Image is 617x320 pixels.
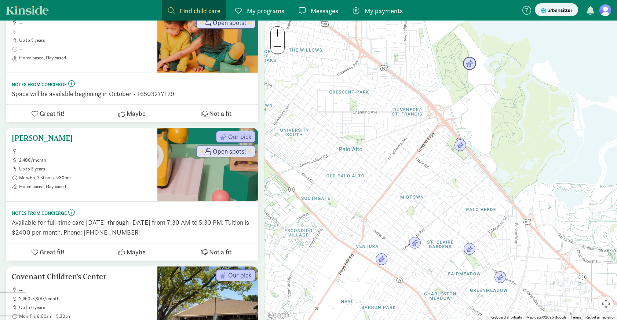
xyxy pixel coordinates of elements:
span: Not a fit [209,108,231,118]
a: Open this area in Google Maps (opens a new window) [266,310,291,320]
div: Click to see details [463,57,477,71]
span: Mon-Fri, 8:00am - 5:30pm [19,313,151,319]
span: up to 5 years [19,166,151,172]
span: -- [19,20,151,26]
span: My payments [365,6,403,16]
span: -- [19,148,151,154]
div: Click to see details [463,243,476,255]
a: Terms (opens in new tab) [571,315,581,319]
span: -- [19,287,151,293]
span: 2,400/month [19,157,151,163]
button: Maybe [90,105,174,122]
button: Not a fit [174,105,258,122]
span: Map data ©2025 Google [526,315,566,319]
span: Open spots! [213,19,246,26]
span: Not a fit [209,247,231,257]
button: Map camera controls [599,297,613,311]
span: Great fit! [40,247,65,257]
h5: Covenant Children's Center [12,272,151,281]
h5: [PERSON_NAME] [12,134,151,143]
div: Click to see details [494,271,507,284]
span: Our pick [228,272,251,279]
button: Great fit! [6,243,90,261]
div: Click to see details [409,237,421,249]
span: 2,360-3,800/month [19,296,151,302]
span: Our pick [228,133,251,140]
small: Notes from concierge [12,81,67,88]
a: Kinside [6,5,49,15]
img: Google [266,310,291,320]
span: Maybe [127,108,146,118]
button: Keyboard shortcuts [490,315,522,320]
button: Maybe [90,243,174,261]
span: Home based, Play based [19,55,151,61]
span: up to 5 years [19,37,151,43]
span: up to 6 years [19,305,151,310]
small: Notes from concierge [12,210,67,216]
span: Find child care [180,6,220,16]
span: My programs [247,6,284,16]
div: Click to see details [375,253,388,266]
span: Open spots! [213,148,246,155]
button: Great fit! [6,105,90,122]
div: Click to see details [454,139,467,152]
span: Messages [311,6,338,16]
button: Not a fit [174,243,258,261]
span: Mon-Fri, 7:30am - 5:30pm [19,175,151,181]
span: Home based, Play based [19,184,151,190]
a: Report a map error [585,315,615,319]
div: Space will be available beginning in October - 16503277129 [12,89,252,99]
img: urbansitter_logo_small.svg [541,7,572,14]
div: Available for full-time care [DATE] through [DATE] from 7:30 AM to 5:30 PM. Tuition is $2400 per ... [12,217,252,237]
span: Great fit! [40,108,65,118]
span: Maybe [127,247,146,257]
